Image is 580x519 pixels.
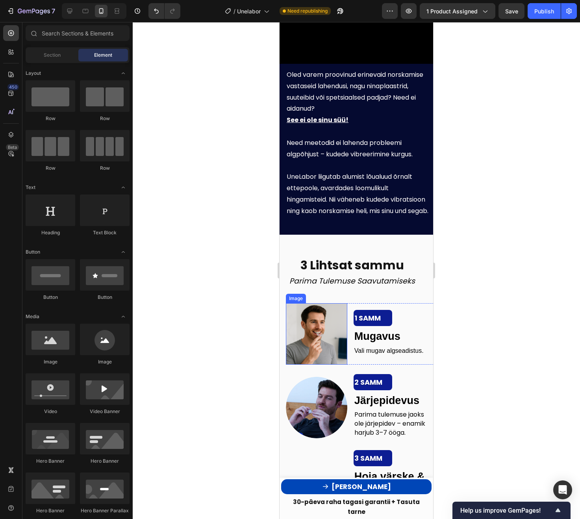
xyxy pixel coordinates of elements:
div: Image [26,358,75,365]
div: Video [26,408,75,415]
div: Button [80,294,130,301]
span: Unelabor [237,7,261,15]
span: Layout [26,70,41,77]
div: Publish [534,7,554,15]
span: Text [26,184,35,191]
div: Hero Banner [26,507,75,514]
div: Row [26,115,75,122]
div: Heading [26,229,75,236]
button: 7 [3,3,59,19]
button: Publish [528,3,561,19]
div: Hero Banner [26,458,75,465]
div: Video Banner [80,408,130,415]
span: Section [44,52,61,59]
span: Toggle open [117,181,130,194]
button: Save [498,3,524,19]
div: Button [26,294,75,301]
span: Save [505,8,518,15]
div: Hero Banner Parallax [80,507,130,514]
iframe: Design area [280,22,433,519]
span: Media [26,313,39,320]
button: 1 product assigned [420,3,495,19]
span: Toggle open [117,310,130,323]
div: Undo/Redo [148,3,180,19]
span: Need republishing [287,7,328,15]
span: / [233,7,235,15]
div: Beta [6,144,19,150]
div: 450 [7,84,19,90]
div: Text Block [80,229,130,236]
div: Row [26,165,75,172]
div: Image [80,358,130,365]
div: Open Intercom Messenger [553,480,572,499]
div: Row [80,115,130,122]
span: Toggle open [117,246,130,258]
span: Help us improve GemPages! [460,507,553,514]
p: 7 [52,6,55,16]
div: Row [80,165,130,172]
span: Button [26,248,40,256]
input: Search Sections & Elements [26,25,130,41]
span: Element [94,52,112,59]
button: Show survey - Help us improve GemPages! [460,506,563,515]
div: Hero Banner [80,458,130,465]
span: 1 product assigned [426,7,478,15]
span: Toggle open [117,67,130,80]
